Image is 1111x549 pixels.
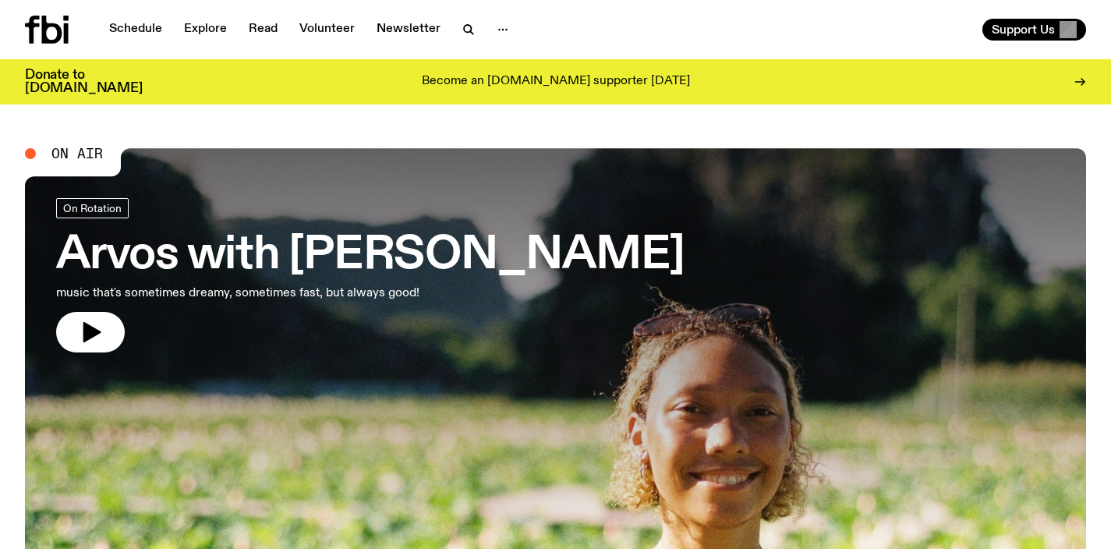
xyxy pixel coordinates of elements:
a: Newsletter [367,19,450,41]
a: Schedule [100,19,172,41]
span: On Rotation [63,202,122,214]
h3: Donate to [DOMAIN_NAME] [25,69,143,95]
p: Become an [DOMAIN_NAME] supporter [DATE] [422,75,690,89]
a: Volunteer [290,19,364,41]
a: Arvos with [PERSON_NAME]music that's sometimes dreamy, sometimes fast, but always good! [56,198,685,352]
a: Read [239,19,287,41]
span: Support Us [992,23,1055,37]
span: On Air [51,147,103,161]
h3: Arvos with [PERSON_NAME] [56,234,685,278]
a: On Rotation [56,198,129,218]
button: Support Us [982,19,1086,41]
p: music that's sometimes dreamy, sometimes fast, but always good! [56,284,455,303]
a: Explore [175,19,236,41]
